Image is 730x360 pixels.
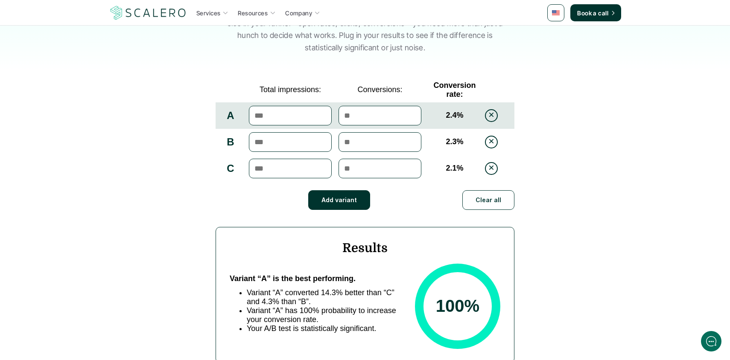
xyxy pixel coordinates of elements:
[216,155,245,182] td: C
[701,331,721,351] iframe: gist-messenger-bubble-iframe
[55,118,102,125] span: New conversation
[13,57,158,98] h2: Let us know if we can help with lifecycle marketing.
[425,78,485,102] td: Conversion rate:
[245,78,335,102] td: Total impressions:
[238,9,268,17] p: Resources
[247,306,396,324] span: Variant “A” has 100% probability to increase your conversion rate.
[425,102,485,129] td: 2.4 %
[308,190,370,210] button: Add variant
[216,102,245,129] td: A
[216,129,245,155] td: B
[196,9,220,17] p: Services
[577,9,608,17] p: Book a call
[230,274,356,283] span: Variant “A” is the best performing.
[425,129,485,155] td: 2.3 %
[247,324,376,333] span: Your A/B test is statistically significant.
[247,288,394,306] span: Variant “A” converted 14.3% better than “C” and 4.3% than “B”.
[425,155,485,182] td: 2.1 %
[285,9,312,17] p: Company
[230,241,500,255] h4: Results
[109,5,187,20] a: Scalero company logo
[570,4,621,21] a: Book a call
[13,41,158,55] h1: Hi! Welcome to Scalero.
[436,296,479,316] span: 100 %
[462,190,514,210] button: Clear all
[71,298,108,304] span: We run on Gist
[335,78,425,102] td: Conversions:
[109,5,187,21] img: Scalero company logo
[13,113,158,130] button: New conversation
